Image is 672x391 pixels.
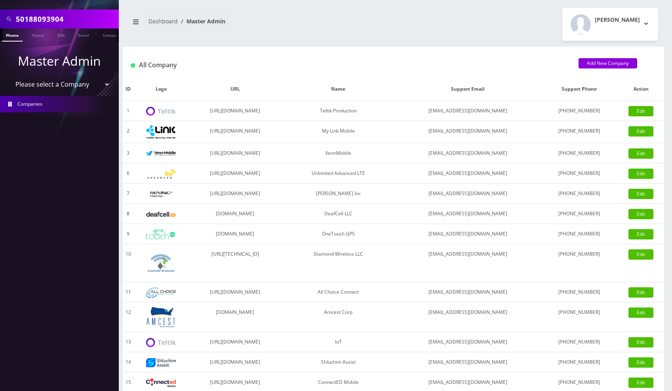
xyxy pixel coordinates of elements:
td: [EMAIL_ADDRESS][DOMAIN_NAME] [395,143,541,163]
a: Name [28,28,48,41]
img: Teltik Production [146,107,176,116]
td: 8 [123,204,133,224]
li: Master Admin [178,17,225,25]
td: [PHONE_NUMBER] [541,204,618,224]
img: Shluchim Assist [146,358,176,367]
a: Add New Company [579,58,637,68]
td: [PHONE_NUMBER] [541,302,618,332]
td: 10 [123,244,133,282]
img: Amcest Corp [146,306,176,328]
td: [URL][DOMAIN_NAME] [188,332,282,352]
td: [PHONE_NUMBER] [541,224,618,244]
td: Diamond Wireless LLC [282,244,395,282]
th: Action [618,78,664,101]
img: OneTouch GPS [146,229,176,239]
td: 2 [123,121,133,143]
th: Logo [133,78,188,101]
img: VennMobile [146,151,176,156]
td: 12 [123,302,133,332]
td: [DOMAIN_NAME] [188,204,282,224]
td: [URL][DOMAIN_NAME] [188,121,282,143]
td: [PERSON_NAME] Inc [282,184,395,204]
td: 9 [123,224,133,244]
a: Edit [628,126,653,137]
td: [PHONE_NUMBER] [541,101,618,121]
input: Search All Companies [16,11,117,27]
td: [DOMAIN_NAME] [188,302,282,332]
a: Edit [628,148,653,159]
td: [EMAIL_ADDRESS][DOMAIN_NAME] [395,101,541,121]
td: OneTouch GPS [282,224,395,244]
td: 7 [123,184,133,204]
td: 13 [123,332,133,352]
a: Edit [628,378,653,388]
td: [PHONE_NUMBER] [541,143,618,163]
td: [EMAIL_ADDRESS][DOMAIN_NAME] [395,184,541,204]
td: [URL][DOMAIN_NAME] [188,143,282,163]
a: Edit [628,189,653,199]
td: Teltik Production [282,101,395,121]
td: [PHONE_NUMBER] [541,244,618,282]
td: [URL][DOMAIN_NAME] [188,101,282,121]
img: Unlimited Advanced LTE [146,169,176,179]
a: Edit [628,169,653,179]
a: Edit [628,106,653,116]
td: 14 [123,352,133,372]
td: 1 [123,101,133,121]
td: All Choice Connect [282,282,395,302]
td: [EMAIL_ADDRESS][DOMAIN_NAME] [395,244,541,282]
td: DeafCell LLC [282,204,395,224]
td: My Link Mobile [282,121,395,143]
td: 6 [123,163,133,184]
nav: breadcrumb [129,13,388,36]
img: All Company [131,63,135,68]
td: [PHONE_NUMBER] [541,163,618,184]
td: [EMAIL_ADDRESS][DOMAIN_NAME] [395,204,541,224]
td: [EMAIL_ADDRESS][DOMAIN_NAME] [395,282,541,302]
td: [EMAIL_ADDRESS][DOMAIN_NAME] [395,121,541,143]
h2: [PERSON_NAME] [595,17,640,23]
td: Shluchim Assist [282,352,395,372]
td: [DOMAIN_NAME] [188,224,282,244]
td: Unlimited Advanced LTE [282,163,395,184]
td: [URL][DOMAIN_NAME] [188,282,282,302]
a: Edit [628,229,653,239]
button: [PERSON_NAME] [562,8,658,41]
a: Edit [628,249,653,260]
a: Dashboard [148,17,178,25]
img: Rexing Inc [146,190,176,198]
td: 3 [123,143,133,163]
img: IoT [146,338,176,347]
th: Name [282,78,395,101]
a: Email [74,28,93,41]
img: Diamond Wireless LLC [146,248,176,278]
span: Companies [17,101,42,107]
td: [PHONE_NUMBER] [541,184,618,204]
th: Support Email [395,78,541,101]
td: [EMAIL_ADDRESS][DOMAIN_NAME] [395,332,541,352]
td: [URL][TECHNICAL_ID] [188,244,282,282]
a: Edit [628,357,653,368]
td: [URL][DOMAIN_NAME] [188,184,282,204]
td: [PHONE_NUMBER] [541,332,618,352]
img: All Choice Connect [146,287,176,298]
strong: Global [41,0,61,9]
th: ID [123,78,133,101]
td: [EMAIL_ADDRESS][DOMAIN_NAME] [395,302,541,332]
th: Support Phone [541,78,618,101]
td: 11 [123,282,133,302]
a: Company [99,28,125,41]
td: [PHONE_NUMBER] [541,282,618,302]
a: Edit [628,307,653,318]
td: Amcest Corp [282,302,395,332]
td: VennMobile [282,143,395,163]
td: [EMAIL_ADDRESS][DOMAIN_NAME] [395,352,541,372]
td: [URL][DOMAIN_NAME] [188,163,282,184]
td: [PHONE_NUMBER] [541,352,618,372]
td: [PHONE_NUMBER] [541,121,618,143]
img: DeafCell LLC [146,212,176,217]
a: Edit [628,287,653,298]
a: Edit [628,337,653,347]
td: IoT [282,332,395,352]
td: [URL][DOMAIN_NAME] [188,352,282,372]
